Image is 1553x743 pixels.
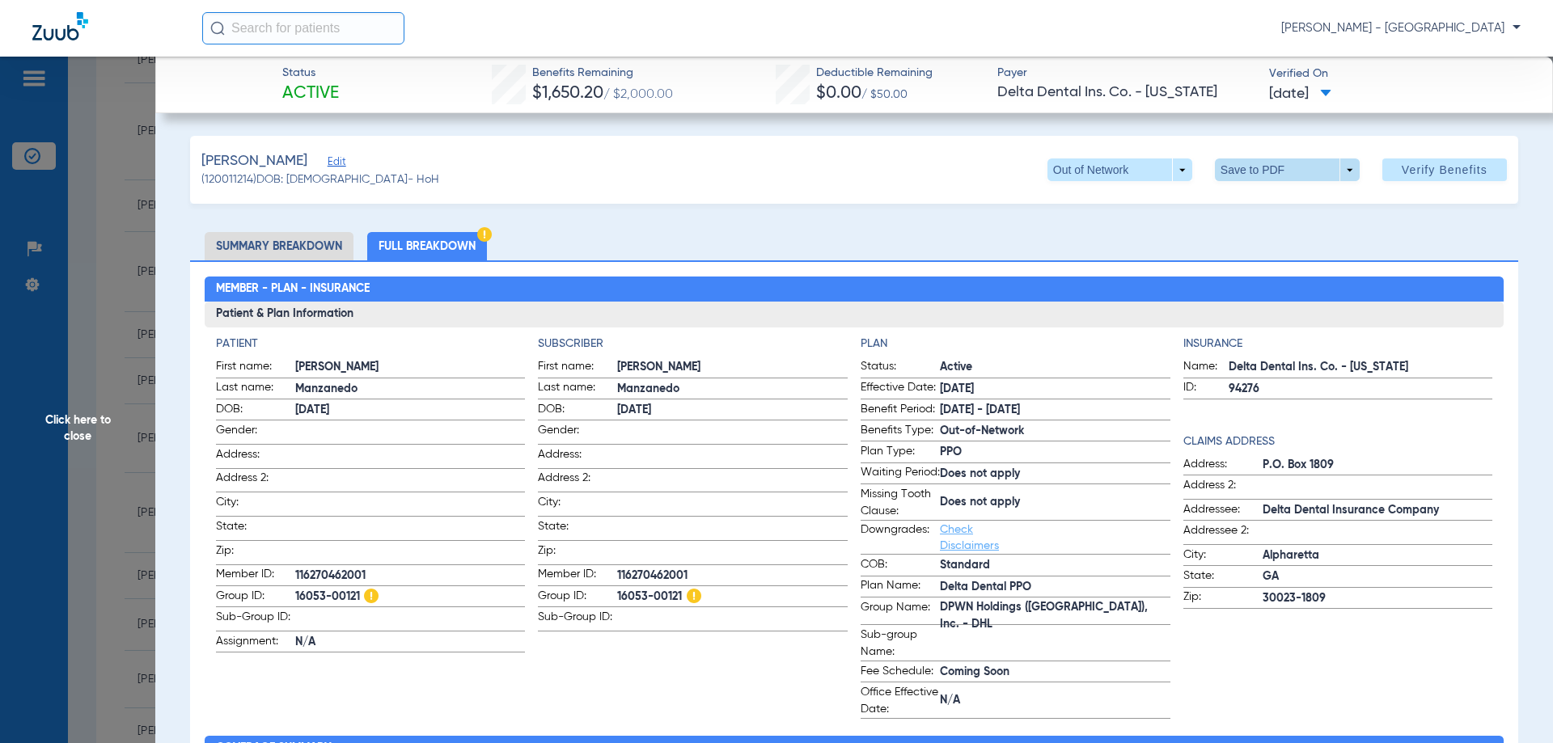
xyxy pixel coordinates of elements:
span: / $2,000.00 [603,88,673,101]
span: Active [282,82,339,105]
span: [DATE] [1269,84,1331,104]
span: [PERSON_NAME] [201,151,307,171]
span: Active [940,359,1170,376]
span: Fee Schedule: [861,663,940,682]
span: Zip: [538,542,617,564]
span: $1,650.20 [532,85,603,102]
span: Does not apply [940,494,1170,511]
span: Benefits Remaining [532,65,673,82]
span: Plan Name: [861,577,940,597]
span: DPWN Holdings ([GEOGRAPHIC_DATA]), Inc. - DHL [940,607,1170,624]
span: Downgrades: [861,521,940,554]
h4: Subscriber [538,336,848,353]
span: P.O. Box 1809 [1263,457,1493,474]
span: [PERSON_NAME] [617,359,848,376]
span: State: [216,518,295,540]
span: Coming Soon [940,664,1170,681]
span: Group ID: [538,588,617,607]
li: Summary Breakdown [205,232,353,260]
img: Hazard [364,589,379,603]
li: Full Breakdown [367,232,487,260]
span: N/A [940,692,1170,709]
span: DOB: [216,401,295,420]
span: Address: [538,446,617,468]
span: Manzanedo [295,381,526,398]
span: Member ID: [216,566,295,585]
span: 94276 [1229,381,1493,398]
span: Does not apply [940,466,1170,483]
img: Search Icon [210,21,225,36]
span: [DATE] [940,381,1170,398]
span: Member ID: [538,566,617,585]
span: Address: [216,446,295,468]
a: Check Disclaimers [940,524,999,551]
span: 116270462001 [617,568,848,585]
span: Out-of-Network [940,423,1170,440]
span: Payer [997,65,1255,82]
span: Group ID: [216,588,295,607]
span: GA [1263,568,1493,585]
button: Save to PDF [1215,158,1360,181]
span: DOB: [538,401,617,420]
iframe: Chat Widget [1472,665,1553,743]
span: Verify Benefits [1402,163,1487,176]
span: Address 2: [1183,477,1263,499]
span: $0.00 [816,85,861,102]
span: 16053-00121 [617,589,848,606]
span: Manzanedo [617,381,848,398]
span: Alpharetta [1263,547,1493,564]
span: [PERSON_NAME] [295,359,526,376]
h4: Patient [216,336,526,353]
span: Zip: [216,542,295,564]
span: [DATE] - [DATE] [940,402,1170,419]
img: Hazard [687,589,701,603]
span: / $50.00 [861,89,908,100]
span: Plan Type: [861,443,940,462]
app-breakdown-title: Claims Address [1183,433,1493,450]
h3: Patient & Plan Information [205,302,1504,327]
span: Deductible Remaining [816,65,933,82]
span: Edit [328,156,342,171]
span: Last name: [538,379,617,399]
span: [DATE] [295,402,526,419]
span: State: [1183,568,1263,587]
button: Out of Network [1047,158,1192,181]
span: N/A [295,634,526,651]
span: Sub-Group ID: [216,609,295,631]
span: COB: [861,556,940,576]
span: Delta Dental Insurance Company [1263,502,1493,519]
span: Benefit Period: [861,401,940,420]
span: Group Name: [861,599,940,625]
span: Addressee 2: [1183,522,1263,544]
span: Addressee: [1183,501,1263,521]
span: ID: [1183,379,1229,399]
span: State: [538,518,617,540]
span: Sub-Group ID: [538,609,617,631]
span: Standard [940,557,1170,574]
span: First name: [538,358,617,378]
img: Zuub Logo [32,12,88,40]
span: Assignment: [216,633,295,652]
span: Name: [1183,358,1229,378]
span: Gender: [216,422,295,444]
h4: Insurance [1183,336,1493,353]
span: Address 2: [538,470,617,492]
span: Status: [861,358,940,378]
span: [PERSON_NAME] - [GEOGRAPHIC_DATA] [1281,20,1521,36]
span: 116270462001 [295,568,526,585]
span: [DATE] [617,402,848,419]
input: Search for patients [202,12,404,44]
span: Benefits Type: [861,422,940,441]
span: Waiting Period: [861,464,940,483]
span: First name: [216,358,295,378]
h4: Plan [861,336,1170,353]
span: City: [538,494,617,516]
span: 16053-00121 [295,589,526,606]
img: Hazard [477,227,492,242]
span: Verified On [1269,65,1527,82]
span: Effective Date: [861,379,940,399]
span: Address 2: [216,470,295,492]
